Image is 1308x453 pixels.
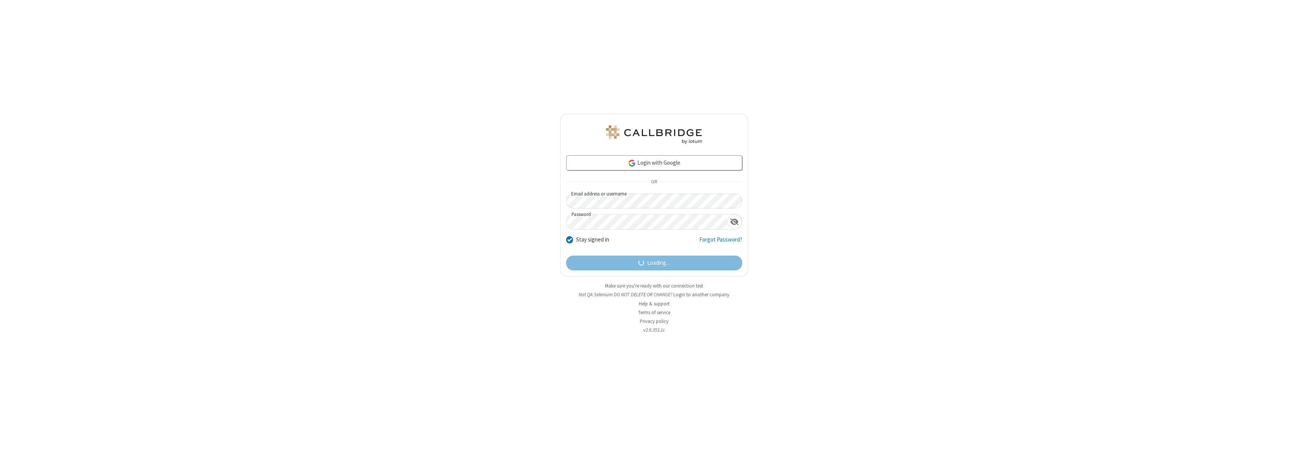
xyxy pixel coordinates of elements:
[639,300,670,307] a: Help & support
[647,259,670,267] span: Loading...
[727,215,742,229] div: Show password
[638,309,670,316] a: Terms of service
[699,235,742,250] a: Forgot Password?
[648,177,660,188] span: OR
[567,215,727,229] input: Password
[673,291,729,298] button: Login to another company
[560,326,748,334] li: v2.6.353.1c
[566,194,742,208] input: Email address or username
[640,318,668,324] a: Privacy policy
[566,256,742,271] button: Loading...
[566,155,742,170] a: Login with Google
[628,159,636,167] img: google-icon.png
[576,235,609,244] label: Stay signed in
[605,283,703,289] a: Make sure you're ready with our connection test
[560,291,748,298] li: Not QA Selenium DO NOT DELETE OR CHANGE?
[605,126,703,144] img: QA Selenium DO NOT DELETE OR CHANGE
